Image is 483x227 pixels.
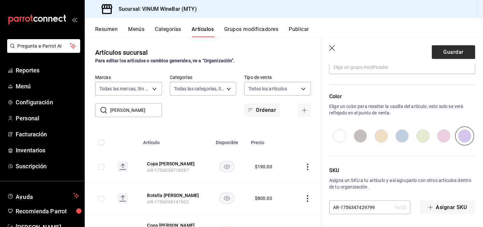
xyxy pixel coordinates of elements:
[72,17,77,22] button: open_drawer_menu
[304,164,311,170] button: actions
[219,193,235,204] button: availability-product
[95,26,483,37] div: navigation tabs
[95,48,148,57] div: Artículos sucursal
[207,130,247,151] th: Disponible
[329,167,475,174] p: SKU
[16,207,79,216] span: Recomienda Parrot
[16,130,79,139] span: Facturación
[329,103,475,116] p: Elige un color para resaltar la casilla del artículo, esto solo se verá reflejado en el punto de ...
[16,114,79,123] span: Personal
[128,26,144,37] button: Menús
[244,103,280,117] button: Ordenar
[244,75,311,80] label: Tipo de venta
[304,195,311,202] button: actions
[113,5,197,13] h3: Sucursal: VINUM WineBar (MTY)
[329,60,475,74] input: Elige un grupo modificador
[5,47,80,54] a: Pregunta a Parrot AI
[192,26,214,37] button: Artículos
[219,161,235,172] button: availability-product
[329,93,475,100] p: Color
[139,130,207,151] th: Artículo
[255,163,272,170] div: $ 190.00
[224,26,278,37] button: Grupos modificadores
[16,192,71,200] span: Ayuda
[95,26,118,37] button: Resumen
[147,160,199,167] button: edit-product-location
[147,168,189,173] span: AR-1756008718287
[170,75,237,80] label: Categorías
[147,199,189,204] span: AR-1756008147602
[147,192,199,199] button: edit-product-location
[289,26,309,37] button: Publicar
[155,26,182,37] button: Categorías
[95,75,162,80] label: Marcas
[16,66,79,75] span: Reportes
[432,45,475,59] button: Guardar
[16,146,79,155] span: Inventarios
[99,85,150,92] span: Todas las marcas, Sin marca
[16,162,79,171] span: Suscripción
[95,58,235,63] strong: Para editar los artículos o cambios generales, ve a “Organización”.
[110,104,162,117] input: Buscar artículo
[247,130,289,151] th: Precio
[7,39,80,53] button: Pregunta a Parrot AI
[16,82,79,91] span: Menú
[329,177,475,190] p: Asigna un SKU a tu artículo y así agruparlo con otros artículos dentro de tu organización.
[174,85,225,92] span: Todas las categorías, Sin categoría
[248,85,287,92] span: Todos los artículos
[18,43,70,50] span: Pregunta a Parrot AI
[16,98,79,107] span: Configuración
[394,204,406,211] div: 16 / 20
[420,201,475,214] button: Asignar SKU
[255,195,272,202] div: $ 800.00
